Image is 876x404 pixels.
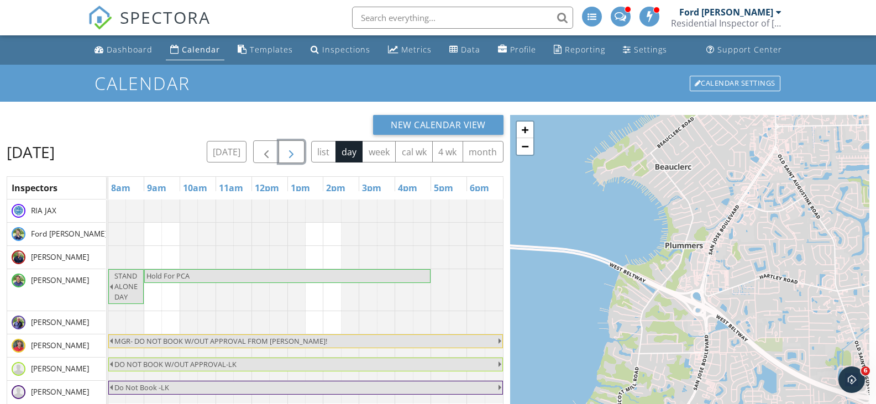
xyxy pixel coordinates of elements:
[252,179,282,197] a: 12pm
[618,40,672,60] a: Settings
[12,362,25,376] img: default-user-f0147aede5fd5fa78ca7ade42f37bd4542148d508eef1c3d3ea960f66861d68b.jpg
[679,7,773,18] div: Ford [PERSON_NAME]
[12,385,25,399] img: default-user-f0147aede5fd5fa78ca7ade42f37bd4542148d508eef1c3d3ea960f66861d68b.jpg
[29,340,91,351] span: [PERSON_NAME]
[634,44,667,55] div: Settings
[362,141,396,162] button: week
[717,44,782,55] div: Support Center
[250,44,293,55] div: Templates
[166,40,224,60] a: Calendar
[322,44,370,55] div: Inspections
[335,141,363,162] button: day
[395,141,433,162] button: cal wk
[517,138,533,155] a: Zoom out
[29,275,91,286] span: [PERSON_NAME]
[517,122,533,138] a: Zoom in
[288,179,313,197] a: 1pm
[12,274,25,287] img: trey_koziol.png
[352,7,573,29] input: Search everything...
[510,44,536,55] div: Profile
[549,40,610,60] a: Reporting
[690,76,780,91] div: Calendar Settings
[431,179,456,197] a: 5pm
[29,363,91,374] span: [PERSON_NAME]
[689,75,781,92] a: Calendar Settings
[401,44,432,55] div: Metrics
[108,179,133,197] a: 8am
[253,140,279,163] button: Previous day
[306,40,375,60] a: Inspections
[207,141,247,162] button: [DATE]
[463,141,503,162] button: month
[671,18,781,29] div: Residential Inspector of America (Jacksonville)
[359,179,384,197] a: 3pm
[12,227,25,241] img: ford2.png
[29,228,109,239] span: Ford [PERSON_NAME]
[29,251,91,263] span: [PERSON_NAME]
[114,271,138,302] span: STAND ALONE DAY
[565,44,605,55] div: Reporting
[494,40,541,60] a: Company Profile
[373,115,503,135] button: New Calendar View
[7,141,55,163] h2: [DATE]
[120,6,211,29] span: SPECTORA
[88,6,112,30] img: The Best Home Inspection Software - Spectora
[107,44,153,55] div: Dashboard
[216,179,246,197] a: 11am
[432,141,463,162] button: 4 wk
[12,316,25,329] img: john_watson.png
[180,179,210,197] a: 10am
[182,44,220,55] div: Calendar
[395,179,420,197] a: 4pm
[114,359,237,369] span: DO NOT BOOK W/OUT APPROVAL-LK
[702,40,786,60] a: Support Center
[146,271,190,281] span: Hold For PCA
[95,74,781,93] h1: Calendar
[12,204,25,218] img: ria_1.jpg
[384,40,436,60] a: Metrics
[461,44,480,55] div: Data
[861,366,870,375] span: 6
[88,15,211,38] a: SPECTORA
[29,317,91,328] span: [PERSON_NAME]
[279,140,305,163] button: Next day
[29,205,59,216] span: RIA JAX
[838,366,865,393] iframe: Intercom live chat
[144,179,169,197] a: 9am
[467,179,492,197] a: 6pm
[114,336,327,346] span: MGR- DO NOT BOOK W/OUT APPROVAL FROM [PERSON_NAME]!
[12,339,25,353] img: jim_d_wpi_4.jpeg
[12,250,25,264] img: joe_galison.png
[114,382,169,392] span: Do Not Book -LK
[90,40,157,60] a: Dashboard
[12,182,57,194] span: Inspectors
[311,141,336,162] button: list
[29,386,91,397] span: [PERSON_NAME]
[323,179,348,197] a: 2pm
[233,40,297,60] a: Templates
[445,40,485,60] a: Data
